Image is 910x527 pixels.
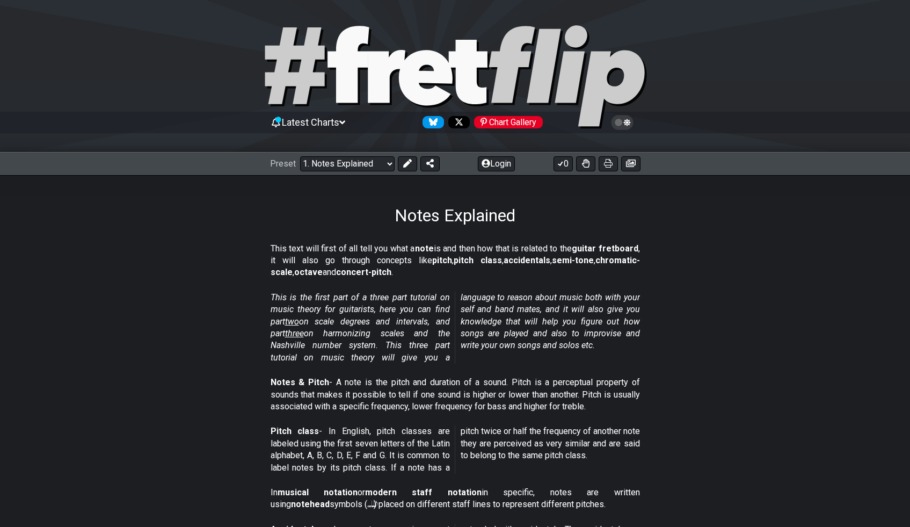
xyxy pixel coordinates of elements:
[576,156,595,171] button: Toggle Dexterity for all fretkits
[270,158,296,169] span: Preset
[470,116,543,128] a: #fretflip at Pinterest
[504,255,550,265] strong: accidentals
[278,487,358,497] strong: musical notation
[398,156,417,171] button: Edit Preset
[444,116,470,128] a: Follow #fretflip at X
[365,487,482,497] strong: modern staff notation
[552,255,594,265] strong: semi-tone
[621,156,640,171] button: Create image
[271,377,329,387] strong: Notes & Pitch
[285,316,299,327] span: two
[300,156,395,171] select: Preset
[294,267,323,277] strong: octave
[420,156,440,171] button: Share Preset
[336,267,391,277] strong: concert-pitch
[271,292,640,363] em: This is the first part of a three part tutorial on music theory for guitarists, here you can find...
[271,243,640,279] p: This text will first of all tell you what a is and then how that is related to the , it will also...
[271,377,640,413] p: - A note is the pitch and duration of a sound. Pitch is a perceptual property of sounds that make...
[616,118,629,127] span: Toggle light / dark theme
[572,243,638,254] strong: guitar fretboard
[271,426,319,436] strong: Pitch class
[454,255,502,265] strong: pitch class
[478,156,515,171] button: Login
[271,487,640,511] p: In or in specific, notes are written using symbols (𝅝 𝅗𝅥 𝅘𝅥 𝅘𝅥𝅮) placed on different staff lines to r...
[474,116,543,128] div: Chart Gallery
[554,156,573,171] button: 0
[271,425,640,474] p: - In English, pitch classes are labeled using the first seven letters of the Latin alphabet, A, B...
[291,499,330,509] strong: notehead
[395,205,515,226] h1: Notes Explained
[599,156,618,171] button: Print
[432,255,452,265] strong: pitch
[285,328,304,338] span: three
[282,117,339,128] span: Latest Charts
[415,243,434,254] strong: note
[418,116,444,128] a: Follow #fretflip at Bluesky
